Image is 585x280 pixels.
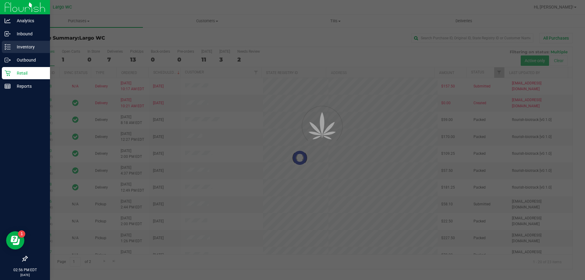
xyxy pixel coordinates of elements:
[5,18,11,24] inline-svg: Analytics
[11,17,47,24] p: Analytics
[5,44,11,50] inline-svg: Inventory
[11,56,47,64] p: Outbound
[18,230,25,238] iframe: Resource center unread badge
[5,31,11,37] inline-svg: Inbound
[5,57,11,63] inline-svg: Outbound
[11,83,47,90] p: Reports
[5,83,11,89] inline-svg: Reports
[3,267,47,273] p: 02:56 PM EDT
[6,231,24,250] iframe: Resource center
[5,70,11,76] inline-svg: Retail
[11,30,47,37] p: Inbound
[3,273,47,277] p: [DATE]
[11,43,47,51] p: Inventory
[11,69,47,77] p: Retail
